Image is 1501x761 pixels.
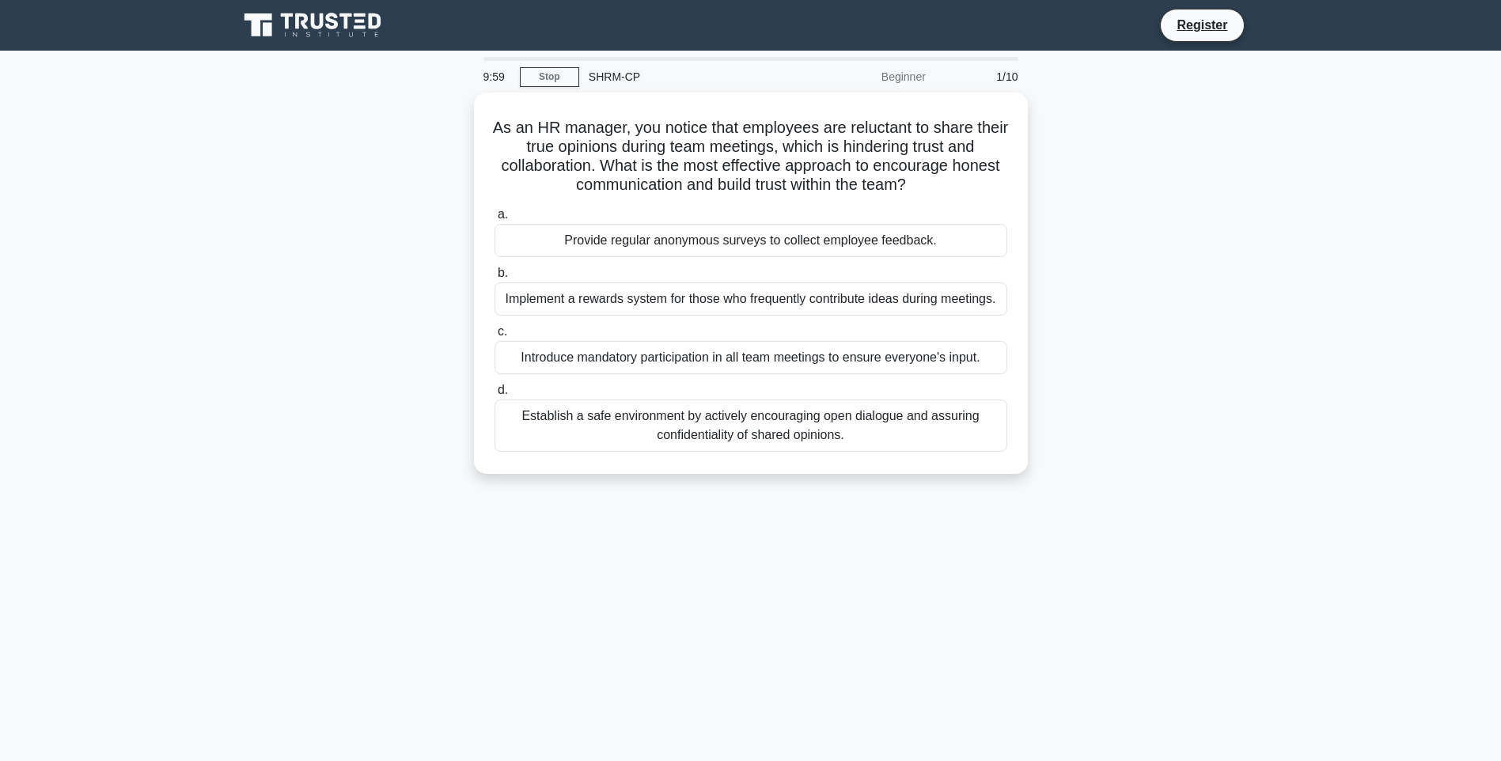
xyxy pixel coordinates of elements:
span: b. [498,266,508,279]
div: SHRM-CP [579,61,797,93]
div: 1/10 [935,61,1028,93]
div: Introduce mandatory participation in all team meetings to ensure everyone's input. [495,341,1007,374]
a: Register [1167,15,1237,35]
a: Stop [520,67,579,87]
div: Establish a safe environment by actively encouraging open dialogue and assuring confidentiality o... [495,399,1007,452]
span: a. [498,207,508,221]
h5: As an HR manager, you notice that employees are reluctant to share their true opinions during tea... [493,118,1009,195]
div: Implement a rewards system for those who frequently contribute ideas during meetings. [495,282,1007,316]
div: Beginner [797,61,935,93]
div: 9:59 [474,61,520,93]
span: d. [498,383,508,396]
div: Provide regular anonymous surveys to collect employee feedback. [495,224,1007,257]
span: c. [498,324,507,338]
